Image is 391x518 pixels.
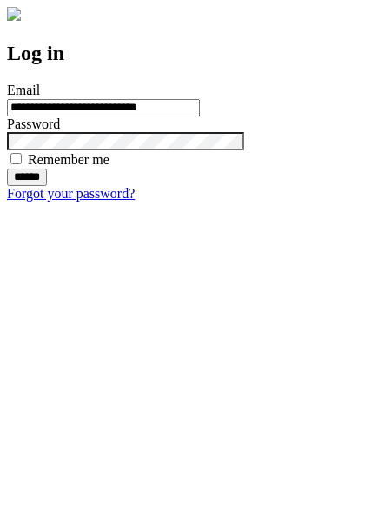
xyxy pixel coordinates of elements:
h2: Log in [7,42,384,65]
a: Forgot your password? [7,186,135,201]
img: logo-4e3dc11c47720685a147b03b5a06dd966a58ff35d612b21f08c02c0306f2b779.png [7,7,21,21]
label: Password [7,116,60,131]
label: Remember me [28,152,109,167]
label: Email [7,83,40,97]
